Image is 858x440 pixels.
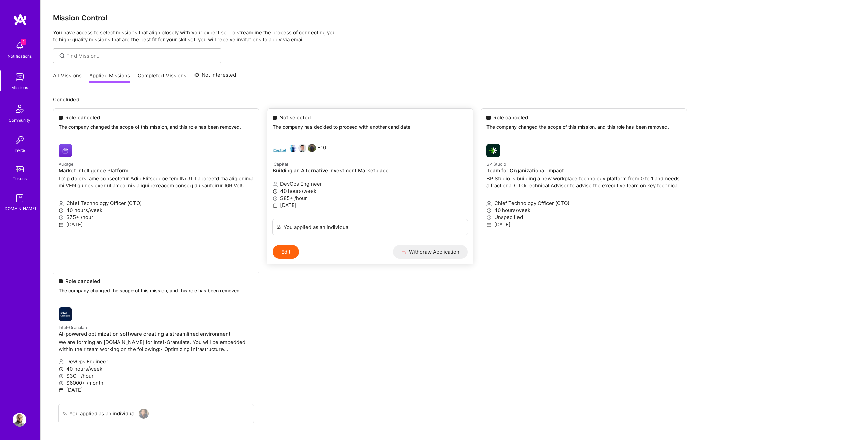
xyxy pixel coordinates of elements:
p: You have access to select missions that align closely with your expertise. To streamline the proc... [53,29,846,43]
a: User Avatar [11,413,28,427]
small: iCapital [273,162,288,167]
i: icon Applicant [273,182,278,187]
h3: Mission Control [53,13,846,22]
img: tokens [16,166,24,172]
img: Nick Kammerdiener [289,144,297,152]
a: Not Interested [194,71,236,83]
img: Community [11,100,28,117]
img: User Avatar [13,413,26,427]
img: Ben Liang [298,144,306,152]
p: DevOps Engineer [273,180,468,187]
div: Community [9,117,30,124]
i: icon MoneyGray [273,196,278,201]
img: guide book [13,192,26,205]
i: icon Clock [273,189,278,194]
a: Applied Missions [89,72,130,83]
div: [DOMAIN_NAME] [3,205,36,212]
div: Invite [14,147,25,154]
div: Missions [11,84,28,91]
img: Adam Mostafa [308,144,316,152]
div: +10 [273,144,326,157]
img: bell [13,39,26,53]
button: Withdraw Application [393,245,468,259]
i: icon Calendar [273,203,278,208]
img: iCapital company logo [273,144,286,157]
h4: Building an Alternative Investment Marketplace [273,168,468,174]
span: Not selected [279,114,311,121]
div: Tokens [13,175,27,182]
a: Completed Missions [138,72,186,83]
img: logo [13,13,27,26]
p: 40 hours/week [273,187,468,195]
p: [DATE] [273,202,468,209]
input: Find Mission... [66,52,216,59]
p: $85+ /hour [273,195,468,202]
img: teamwork [13,70,26,84]
a: All Missions [53,72,82,83]
img: Invite [13,133,26,147]
span: 1 [21,39,26,45]
p: The company has decided to proceed with another candidate. [273,124,468,130]
div: You applied as an individual [284,224,350,231]
p: Concluded [53,96,846,103]
i: icon SearchGrey [58,52,66,60]
div: Notifications [8,53,32,60]
a: iCapital company logoNick KammerdienerBen LiangAdam Mostafa+10iCapitalBuilding an Alternative Inv... [267,139,473,219]
button: Edit [273,245,299,259]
